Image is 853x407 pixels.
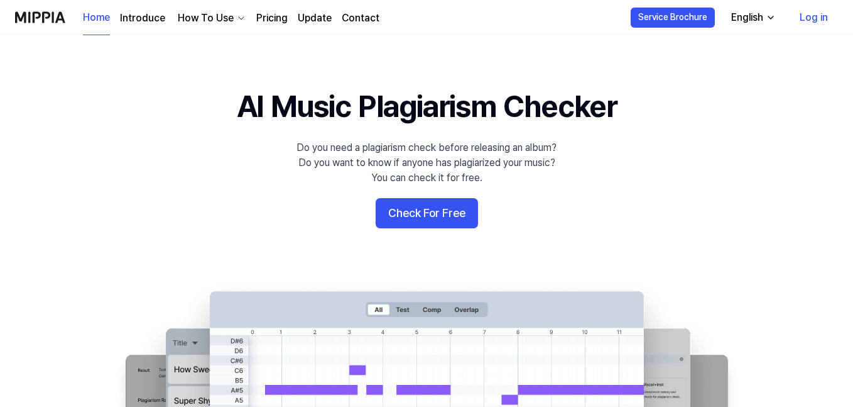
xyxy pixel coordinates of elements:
[631,8,715,28] button: Service Brochure
[175,11,236,26] div: How To Use
[342,11,379,26] a: Contact
[237,86,617,128] h1: AI Music Plagiarism Checker
[721,5,783,30] button: English
[376,198,478,228] button: Check For Free
[296,140,557,186] div: Do you need a plagiarism check before releasing an album? Do you want to know if anyone has plagi...
[729,10,766,25] div: English
[83,1,110,35] a: Home
[256,11,288,26] a: Pricing
[175,11,246,26] button: How To Use
[298,11,332,26] a: Update
[120,11,165,26] a: Introduce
